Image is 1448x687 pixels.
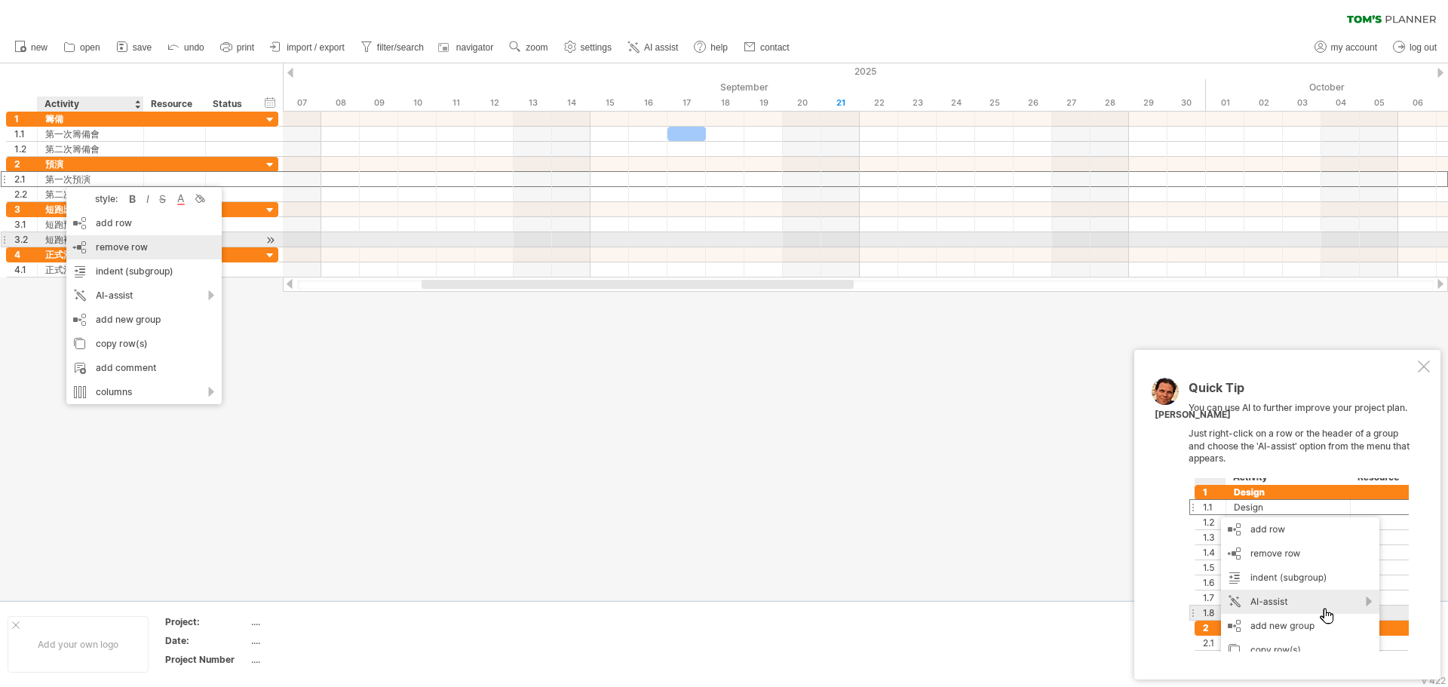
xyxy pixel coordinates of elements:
div: Thursday, 2 October 2025 [1244,95,1283,111]
div: September 2025 [52,79,1206,95]
div: Friday, 12 September 2025 [475,95,514,111]
div: Resource [151,97,197,112]
div: Sunday, 14 September 2025 [552,95,591,111]
div: 第二次籌備會 [45,142,136,156]
div: Sunday, 21 September 2025 [821,95,860,111]
div: 第一次預演 [45,172,136,186]
div: 1.1 [14,127,37,141]
span: open [80,42,100,53]
div: Sunday, 5 October 2025 [1360,95,1398,111]
div: Quick Tip [1189,382,1415,402]
div: columns [66,380,222,404]
a: import / export [266,38,349,57]
div: Monday, 22 September 2025 [860,95,898,111]
a: contact [740,38,794,57]
span: log out [1410,42,1437,53]
div: add row [66,211,222,235]
div: Thursday, 18 September 2025 [706,95,744,111]
div: 正式活動 [45,247,136,262]
div: add new group [66,308,222,332]
a: filter/search [357,38,428,57]
div: Saturday, 20 September 2025 [783,95,821,111]
div: Activity [44,97,135,112]
a: log out [1389,38,1441,57]
div: 1 [14,112,37,126]
div: .... [251,653,378,666]
div: Sunday, 7 September 2025 [283,95,321,111]
span: undo [184,42,204,53]
div: Tuesday, 16 September 2025 [629,95,667,111]
div: Wednesday, 1 October 2025 [1206,95,1244,111]
div: Friday, 19 September 2025 [744,95,783,111]
div: 3.1 [14,217,37,232]
span: import / export [287,42,345,53]
div: .... [251,615,378,628]
span: contact [760,42,790,53]
div: Wednesday, 24 September 2025 [937,95,975,111]
div: 3 [14,202,37,216]
span: help [710,42,728,53]
div: 短跑比賽 [45,202,136,216]
div: Add your own logo [8,616,149,673]
div: Saturday, 13 September 2025 [514,95,552,111]
div: 短跑預賽 [45,217,136,232]
div: 短跑複賽 [45,232,136,247]
div: 4.1 [14,262,37,277]
div: You can use AI to further improve your project plan. Just right-click on a row or the header of a... [1189,382,1415,652]
div: Thursday, 11 September 2025 [437,95,475,111]
div: 第一次籌備會 [45,127,136,141]
a: print [216,38,259,57]
div: scroll to activity [263,232,278,248]
div: Thursday, 25 September 2025 [975,95,1014,111]
div: Monday, 6 October 2025 [1398,95,1437,111]
div: Tuesday, 30 September 2025 [1167,95,1206,111]
a: settings [560,38,616,57]
span: print [237,42,254,53]
div: style: [72,193,125,204]
div: Tuesday, 23 September 2025 [898,95,937,111]
a: AI assist [624,38,683,57]
span: filter/search [377,42,424,53]
div: Monday, 8 September 2025 [321,95,360,111]
div: Project Number [165,653,248,666]
div: 籌備 [45,112,136,126]
div: Date: [165,634,248,647]
a: save [112,38,156,57]
div: Project: [165,615,248,628]
div: Wednesday, 17 September 2025 [667,95,706,111]
a: open [60,38,105,57]
div: 3.2 [14,232,37,247]
span: save [133,42,152,53]
div: 2 [14,157,37,171]
div: Monday, 29 September 2025 [1129,95,1167,111]
a: help [690,38,732,57]
div: 預演 [45,157,136,171]
div: Monday, 15 September 2025 [591,95,629,111]
div: Saturday, 4 October 2025 [1321,95,1360,111]
span: zoom [526,42,548,53]
div: Status [213,97,246,112]
div: Wednesday, 10 September 2025 [398,95,437,111]
div: [PERSON_NAME] [1155,409,1231,422]
a: undo [164,38,209,57]
a: navigator [436,38,498,57]
span: my account [1331,42,1377,53]
span: remove row [96,241,148,253]
div: indent (subgroup) [66,259,222,284]
div: 2.1 [14,172,37,186]
div: 2.2 [14,187,37,201]
div: .... [251,634,378,647]
div: Friday, 3 October 2025 [1283,95,1321,111]
div: 正式活動 [45,262,136,277]
div: 1.2 [14,142,37,156]
div: Friday, 26 September 2025 [1014,95,1052,111]
span: navigator [456,42,493,53]
div: Sunday, 28 September 2025 [1091,95,1129,111]
a: zoom [505,38,552,57]
div: Tuesday, 9 September 2025 [360,95,398,111]
div: Saturday, 27 September 2025 [1052,95,1091,111]
a: new [11,38,52,57]
div: 4 [14,247,37,262]
div: add comment [66,356,222,380]
div: 第二次預演 [45,187,136,201]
